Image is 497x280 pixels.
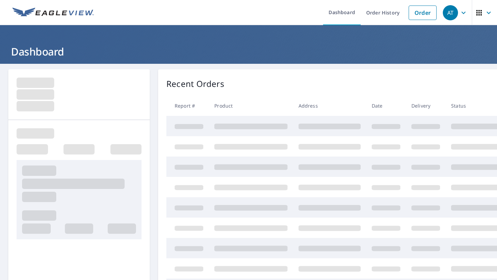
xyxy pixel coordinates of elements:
[406,96,446,116] th: Delivery
[366,96,406,116] th: Date
[443,5,458,20] div: AT
[293,96,366,116] th: Address
[209,96,293,116] th: Product
[8,44,489,59] h1: Dashboard
[409,6,437,20] a: Order
[166,96,209,116] th: Report #
[12,8,94,18] img: EV Logo
[166,78,224,90] p: Recent Orders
